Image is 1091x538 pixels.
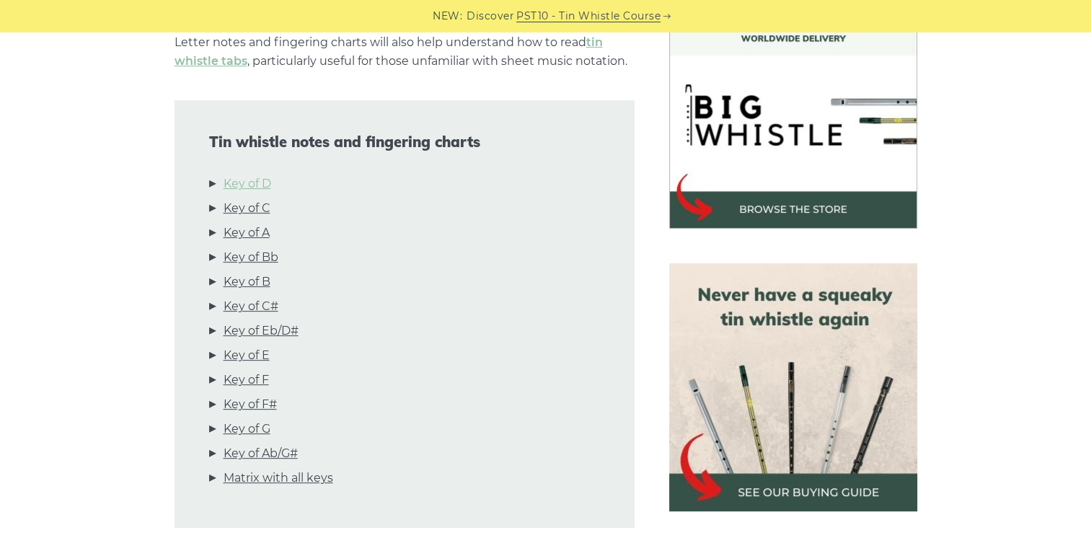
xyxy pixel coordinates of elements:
[224,469,333,488] a: Matrix with all keys
[516,8,661,25] a: PST10 - Tin Whistle Course
[224,346,270,365] a: Key of E
[224,297,278,316] a: Key of C#
[224,395,277,414] a: Key of F#
[224,322,299,340] a: Key of Eb/D#
[224,273,270,291] a: Key of B
[433,8,462,25] span: NEW:
[224,175,271,193] a: Key of D
[224,371,269,389] a: Key of F
[209,133,600,151] span: Tin whistle notes and fingering charts
[224,444,298,463] a: Key of Ab/G#
[224,199,270,218] a: Key of C
[467,8,514,25] span: Discover
[224,420,270,438] a: Key of G
[224,248,278,267] a: Key of Bb
[669,263,917,511] img: tin whistle buying guide
[224,224,270,242] a: Key of A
